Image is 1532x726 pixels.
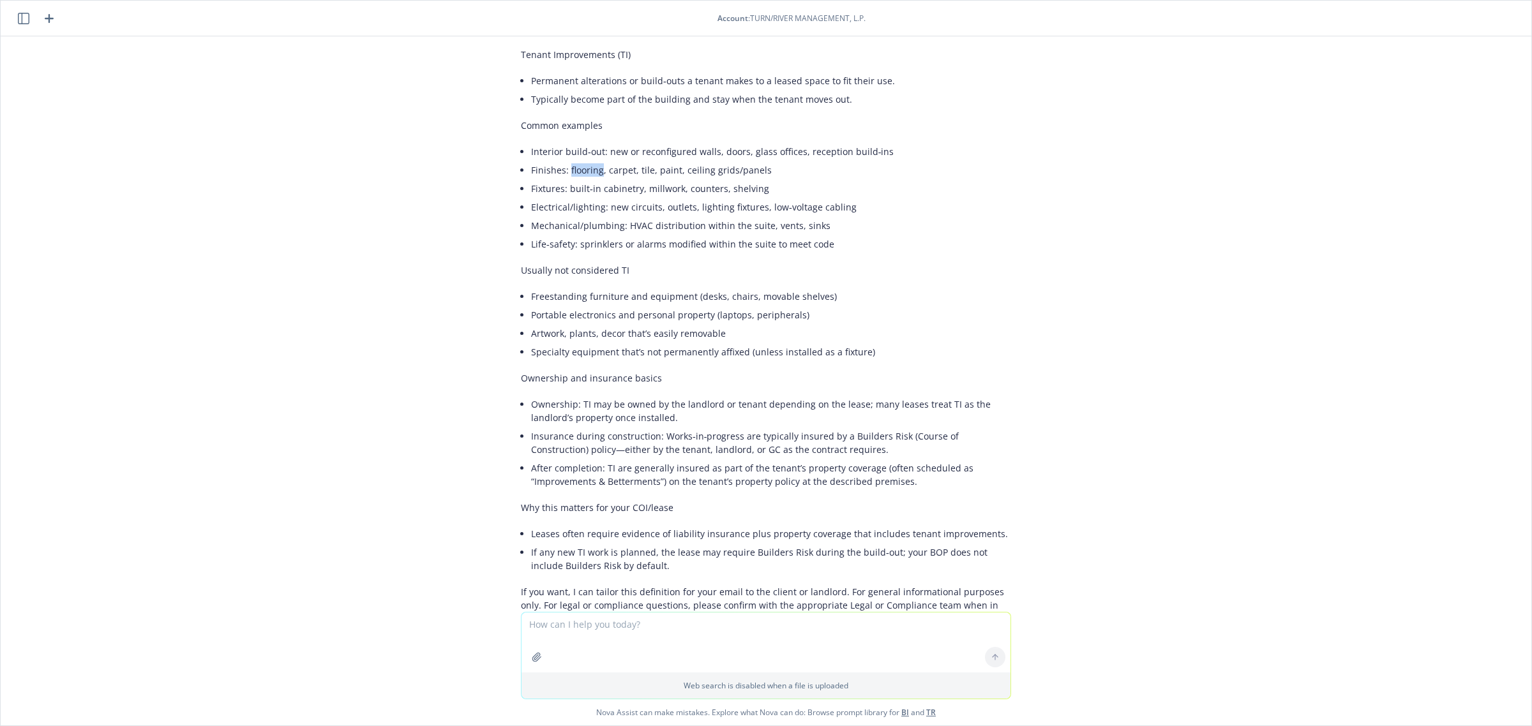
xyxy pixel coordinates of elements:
p: If you want, I can tailor this definition for your email to the client or landlord. For general i... [521,585,1011,625]
li: Leases often require evidence of liability insurance plus property coverage that includes tenant ... [531,524,1011,543]
a: BI [901,707,909,718]
p: Usually not considered TI [521,263,1011,277]
li: Ownership: TI may be owned by the landlord or tenant depending on the lease; many leases treat TI... [531,395,1011,427]
p: Tenant Improvements (TI) [521,48,1011,61]
li: Freestanding furniture and equipment (desks, chairs, movable shelves) [531,287,1011,306]
p: Common examples [521,119,1011,132]
li: Electrical/lighting: new circuits, outlets, lighting fixtures, low‑voltage cabling [531,198,1011,216]
li: If any new TI work is planned, the lease may require Builders Risk during the build‑out; your BOP... [531,543,1011,575]
li: After completion: TI are generally insured as part of the tenant’s property coverage (often sched... [531,459,1011,491]
p: Why this matters for your COI/lease [521,501,1011,514]
li: Portable electronics and personal property (laptops, peripherals) [531,306,1011,324]
li: Typically become part of the building and stay when the tenant moves out. [531,90,1011,108]
li: Mechanical/plumbing: HVAC distribution within the suite, vents, sinks [531,216,1011,235]
li: Interior build‑out: new or reconfigured walls, doors, glass offices, reception build‑ins [531,142,1011,161]
span: Nova Assist can make mistakes. Explore what Nova can do: Browse prompt library for and [6,699,1526,725]
li: Finishes: flooring, carpet, tile, paint, ceiling grids/panels [531,161,1011,179]
a: TR [926,707,936,718]
span: Account [717,13,748,24]
li: Insurance during construction: Works‑in‑progress are typically insured by a Builders Risk (Course... [531,427,1011,459]
p: Ownership and insurance basics [521,371,1011,385]
li: Specialty equipment that’s not permanently affixed (unless installed as a fixture) [531,343,1011,361]
li: Permanent alterations or build‑outs a tenant makes to a leased space to fit their use. [531,71,1011,90]
p: Web search is disabled when a file is uploaded [529,680,1003,691]
li: Life‑safety: sprinklers or alarms modified within the suite to meet code [531,235,1011,253]
div: : TURN/RIVER MANAGEMENT, L.P. [717,13,866,24]
li: Artwork, plants, decor that’s easily removable [531,324,1011,343]
li: Fixtures: built‑in cabinetry, millwork, counters, shelving [531,179,1011,198]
